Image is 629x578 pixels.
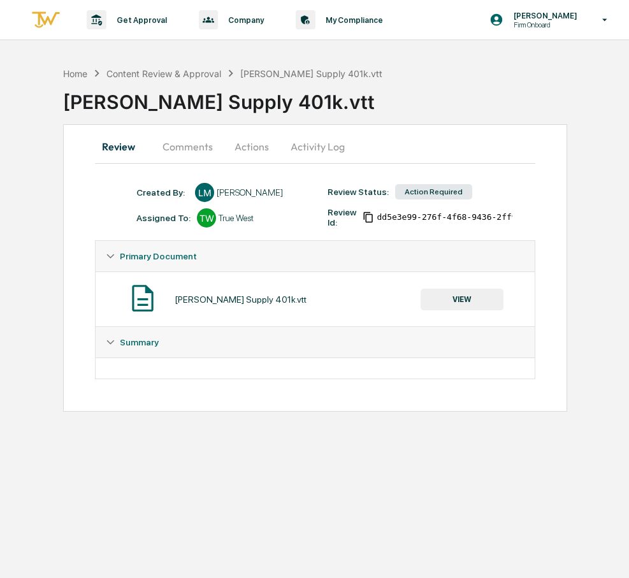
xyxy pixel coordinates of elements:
div: [PERSON_NAME] Supply 401k.vtt [63,80,629,113]
div: Review Status: [328,187,389,197]
div: LM [195,183,214,202]
button: VIEW [421,289,503,310]
div: [PERSON_NAME] Supply 401k.vtt [240,68,382,79]
div: Primary Document [96,271,535,326]
div: Action Required [395,184,472,199]
div: TW [197,208,216,228]
img: Document Icon [127,282,159,314]
button: Review [95,131,152,162]
span: dd5e3e99-276f-4f68-9436-2ff93b220d95 [377,212,556,222]
button: Comments [152,131,223,162]
p: Get Approval [106,15,173,25]
div: Created By: ‎ ‎ [136,187,189,198]
span: Copy Id [363,212,374,223]
div: Primary Document [96,241,535,271]
span: Primary Document [120,251,197,261]
div: [PERSON_NAME] [217,187,283,198]
p: Firm Onboard [503,20,584,29]
div: Summary [96,327,535,358]
div: Summary [96,358,535,379]
p: [PERSON_NAME] [503,11,584,20]
div: Home [63,68,87,79]
p: My Compliance [315,15,389,25]
span: Summary [120,337,159,347]
button: Activity Log [280,131,355,162]
div: [PERSON_NAME] Supply 401k.vtt [175,294,307,305]
div: secondary tabs example [95,131,535,162]
img: logo [31,10,61,31]
button: Actions [223,131,280,162]
div: Assigned To: [136,213,191,223]
div: True West [219,213,254,223]
p: Company [218,15,270,25]
div: Review Id: [328,207,356,228]
div: Content Review & Approval [106,68,221,79]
